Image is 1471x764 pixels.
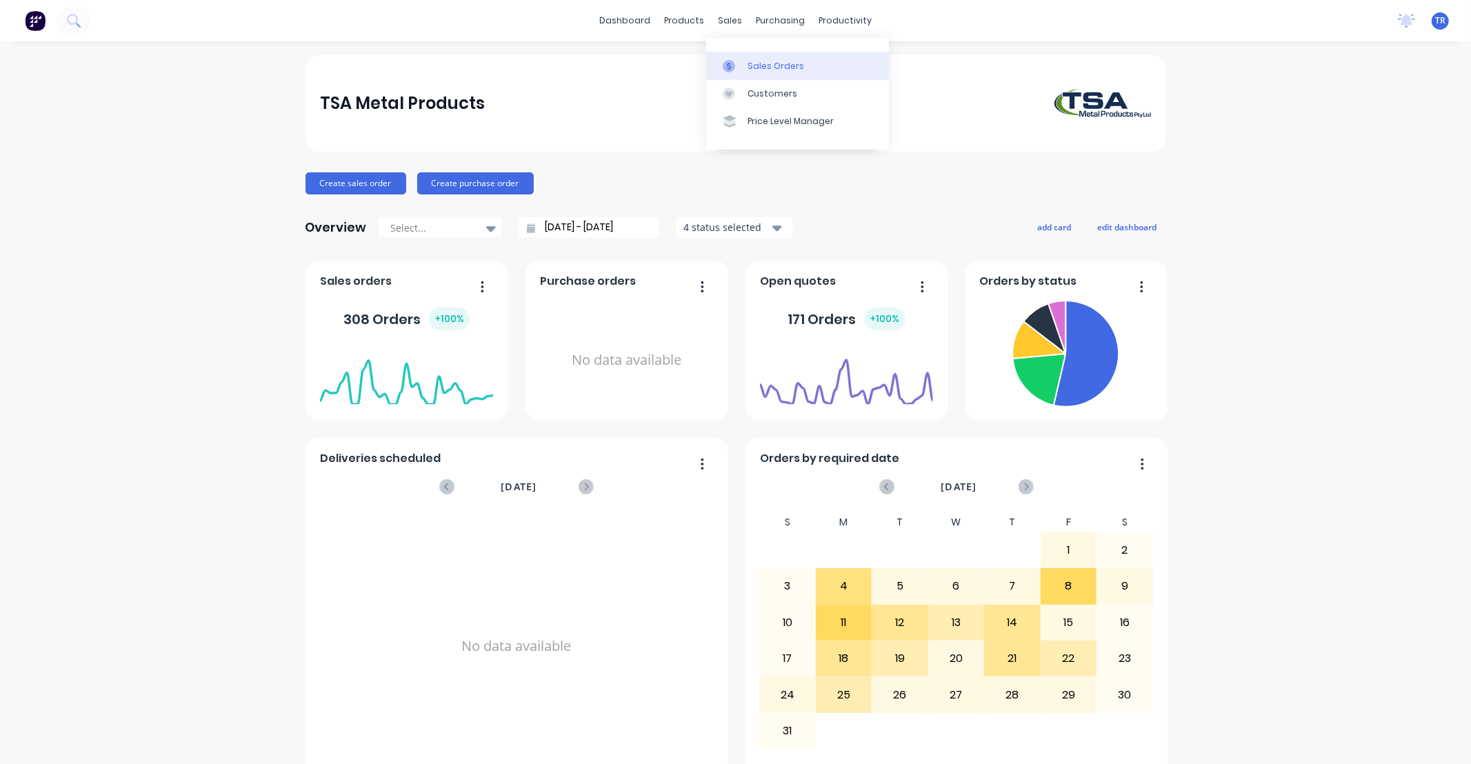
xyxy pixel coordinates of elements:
div: 14 [985,605,1040,640]
span: Purchase orders [540,273,636,290]
div: 4 status selected [683,220,770,234]
div: + 100 % [865,308,905,330]
span: [DATE] [941,479,977,494]
span: Open quotes [760,273,836,290]
div: 12 [872,605,928,640]
div: 31 [760,714,815,748]
div: 25 [817,677,872,712]
a: Price Level Manager [706,108,889,135]
div: 24 [760,677,815,712]
span: [DATE] [501,479,537,494]
div: 5 [872,569,928,603]
span: TR [1435,14,1445,27]
div: S [759,512,816,532]
div: Customers [748,88,797,100]
a: Sales Orders [706,52,889,79]
div: Price Level Manager [748,115,834,128]
div: 28 [985,677,1040,712]
img: Factory [25,10,46,31]
a: Customers [706,80,889,108]
div: 8 [1041,569,1097,603]
div: T [872,512,928,532]
div: W [928,512,985,532]
div: 19 [872,641,928,676]
div: 13 [929,605,984,640]
div: 18 [817,641,872,676]
div: 30 [1097,677,1152,712]
div: 15 [1041,605,1097,640]
div: 17 [760,641,815,676]
button: 4 status selected [676,217,793,238]
div: T [984,512,1041,532]
span: Orders by status [979,273,1077,290]
div: 20 [929,641,984,676]
div: 21 [985,641,1040,676]
div: No data available [540,295,713,425]
div: 29 [1041,677,1097,712]
div: 9 [1097,569,1152,603]
div: 171 Orders [788,308,905,330]
div: 23 [1097,641,1152,676]
div: Sales Orders [748,60,804,72]
div: 10 [760,605,815,640]
div: 16 [1097,605,1152,640]
div: 27 [929,677,984,712]
div: 11 [817,605,872,640]
div: 3 [760,569,815,603]
button: edit dashboard [1089,218,1166,236]
div: 308 Orders [343,308,470,330]
span: Sales orders [320,273,392,290]
div: 6 [929,569,984,603]
button: Create purchase order [417,172,534,194]
div: 22 [1041,641,1097,676]
div: sales [711,10,749,31]
div: Overview [306,214,367,241]
div: TSA Metal Products [320,90,485,117]
button: Create sales order [306,172,406,194]
div: S [1097,512,1153,532]
div: 4 [817,569,872,603]
div: productivity [812,10,879,31]
img: TSA Metal Products [1054,89,1151,118]
div: + 100 % [429,308,470,330]
a: dashboard [592,10,657,31]
div: 26 [872,677,928,712]
div: M [816,512,872,532]
div: products [657,10,711,31]
div: purchasing [749,10,812,31]
span: Deliveries scheduled [320,450,441,467]
button: add card [1029,218,1081,236]
div: 7 [985,569,1040,603]
div: 2 [1097,533,1152,567]
div: 1 [1041,533,1097,567]
div: F [1041,512,1097,532]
